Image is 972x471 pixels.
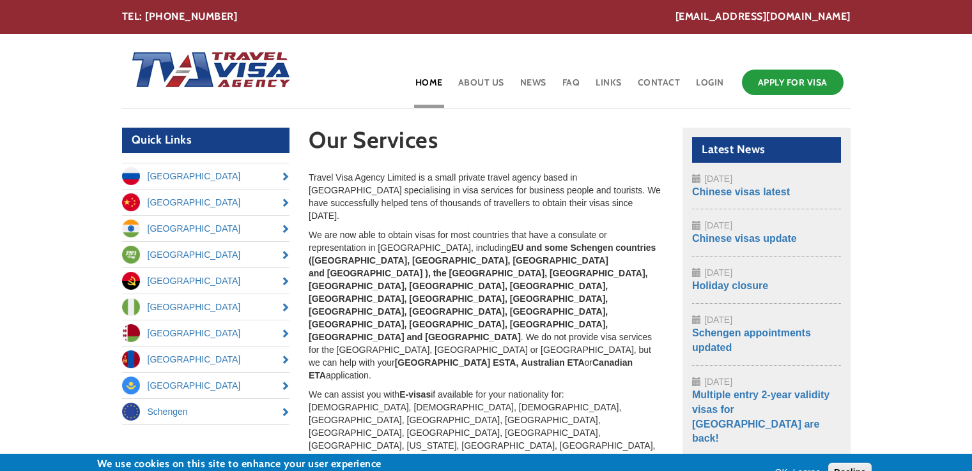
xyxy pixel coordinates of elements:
a: [GEOGRAPHIC_DATA] [122,216,290,241]
a: FAQ [561,66,582,108]
a: [EMAIL_ADDRESS][DOMAIN_NAME] [675,10,851,24]
a: Chinese visas latest [692,186,790,197]
a: [GEOGRAPHIC_DATA] [122,294,290,320]
a: Schengen [122,399,290,424]
a: [GEOGRAPHIC_DATA] [122,163,290,189]
a: About Us [457,66,505,108]
a: Holiday closure [692,280,768,291]
a: [GEOGRAPHIC_DATA] [122,347,290,372]
a: [GEOGRAPHIC_DATA] [122,320,290,346]
a: Apply for Visa [742,70,844,95]
strong: E-visas [399,389,431,400]
a: Login [695,66,725,108]
h1: Our Services [309,128,663,159]
a: Schengen appointments updated [692,327,811,353]
span: [DATE] [704,267,732,278]
a: [GEOGRAPHIC_DATA] [122,190,290,215]
img: Home [122,39,292,103]
p: Travel Visa Agency Limited is a small private travel agency based in [GEOGRAPHIC_DATA] specialisi... [309,171,663,222]
a: Chinese visas update [692,233,797,244]
h2: We use cookies on this site to enhance your user experience [97,457,442,471]
a: Links [594,66,623,108]
strong: ESTA, [493,357,518,368]
span: [DATE] [704,377,732,387]
span: [DATE] [704,220,732,230]
a: News [519,66,548,108]
p: We are now able to obtain visas for most countries that have a consulate or representation in [GE... [309,228,663,382]
strong: [GEOGRAPHIC_DATA] [395,357,491,368]
h2: Latest News [692,137,841,163]
a: [GEOGRAPHIC_DATA] [122,373,290,398]
div: TEL: [PHONE_NUMBER] [122,10,851,24]
a: [GEOGRAPHIC_DATA] [122,268,290,294]
span: [DATE] [704,315,732,325]
a: Contact [636,66,682,108]
span: [DATE] [704,174,732,184]
strong: Australian ETA [521,357,584,368]
a: Multiple entry 2-year validity visas for [GEOGRAPHIC_DATA] are back! [692,389,829,444]
a: Home [414,66,444,108]
a: [GEOGRAPHIC_DATA] [122,242,290,267]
